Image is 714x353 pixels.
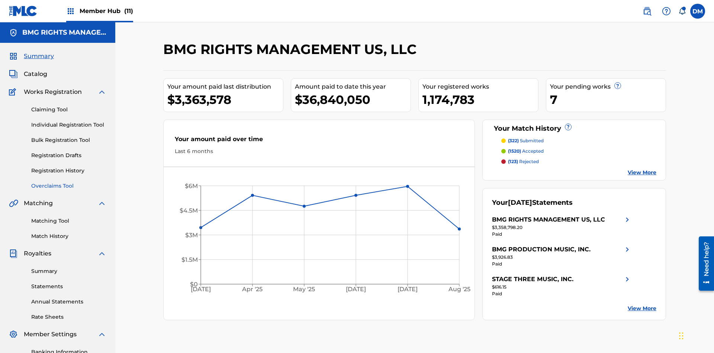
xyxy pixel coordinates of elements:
a: View More [628,169,656,176]
div: $3,358,798.20 [492,224,632,231]
a: Matching Tool [31,217,106,225]
a: CatalogCatalog [9,70,47,79]
h2: BMG RIGHTS MANAGEMENT US, LLC [163,41,420,58]
div: Your registered works [422,82,538,91]
a: SummarySummary [9,52,54,61]
tspan: [DATE] [191,286,211,293]
img: Member Settings [9,330,18,339]
a: Bulk Registration Tool [31,136,106,144]
span: Summary [24,52,54,61]
div: BMG RIGHTS MANAGEMENT US, LLC [492,215,605,224]
img: Top Rightsholders [66,7,75,16]
div: Your Statements [492,198,573,208]
img: search [643,7,652,16]
div: Paid [492,231,632,238]
a: (1520) accepted [501,148,657,155]
img: Royalties [9,249,18,258]
div: 7 [550,91,666,108]
span: Catalog [24,70,47,79]
tspan: Apr '25 [242,286,263,293]
img: expand [97,330,106,339]
a: (123) rejected [501,158,657,165]
div: Last 6 months [175,147,463,155]
img: Matching [9,199,18,208]
a: Registration History [31,167,106,175]
img: Summary [9,52,18,61]
span: (123) [508,159,518,164]
iframe: Resource Center [693,233,714,295]
span: ? [565,124,571,130]
iframe: Chat Widget [677,317,714,353]
tspan: $3M [185,232,198,239]
a: Statements [31,283,106,290]
span: (11) [124,7,133,15]
span: Matching [24,199,53,208]
a: View More [628,305,656,312]
div: User Menu [690,4,705,19]
div: $36,840,050 [295,91,411,108]
div: Your amount paid last distribution [167,82,283,91]
tspan: Aug '25 [448,286,470,293]
img: Accounts [9,28,18,37]
a: STAGE THREE MUSIC, INC.right chevron icon$616.15Paid [492,275,632,297]
h5: BMG RIGHTS MANAGEMENT US, LLC [22,28,106,37]
p: accepted [508,148,544,155]
tspan: $0 [190,281,198,288]
div: $616.15 [492,284,632,290]
span: Works Registration [24,88,82,96]
tspan: [DATE] [398,286,418,293]
span: (322) [508,138,519,143]
img: expand [97,199,106,208]
div: Paid [492,261,632,267]
img: Catalog [9,70,18,79]
span: Royalties [24,249,51,258]
a: Public Search [640,4,654,19]
div: Paid [492,290,632,297]
tspan: $4.5M [180,207,198,214]
a: Individual Registration Tool [31,121,106,129]
span: Member Hub [80,7,133,15]
tspan: May '25 [293,286,315,293]
img: help [662,7,671,16]
div: STAGE THREE MUSIC, INC. [492,275,573,284]
a: Annual Statements [31,298,106,306]
div: $3,363,578 [167,91,283,108]
div: Amount paid to date this year [295,82,411,91]
a: Claiming Tool [31,106,106,114]
div: Notifications [678,7,686,15]
div: Your Match History [492,124,657,134]
p: rejected [508,158,539,165]
a: Rate Sheets [31,313,106,321]
p: submitted [508,137,544,144]
img: right chevron icon [623,215,632,224]
a: (322) submitted [501,137,657,144]
img: expand [97,88,106,96]
div: BMG PRODUCTION MUSIC, INC. [492,245,591,254]
span: ? [615,83,621,89]
a: BMG PRODUCTION MUSIC, INC.right chevron icon$3,926.83Paid [492,245,632,267]
img: MLC Logo [9,6,38,16]
a: Match History [31,232,106,240]
img: Works Registration [9,88,19,96]
div: $3,926.83 [492,254,632,261]
div: 1,174,783 [422,91,538,108]
img: right chevron icon [623,275,632,284]
a: Registration Drafts [31,152,106,159]
img: right chevron icon [623,245,632,254]
img: expand [97,249,106,258]
div: Drag [679,325,684,347]
span: [DATE] [508,198,532,207]
tspan: $1.5M [181,256,198,263]
a: BMG RIGHTS MANAGEMENT US, LLCright chevron icon$3,358,798.20Paid [492,215,632,238]
tspan: $6M [185,182,198,190]
div: Your amount paid over time [175,135,463,147]
a: Summary [31,267,106,275]
tspan: [DATE] [346,286,366,293]
a: Overclaims Tool [31,182,106,190]
span: (1520) [508,148,521,154]
div: Help [659,4,674,19]
span: Member Settings [24,330,77,339]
